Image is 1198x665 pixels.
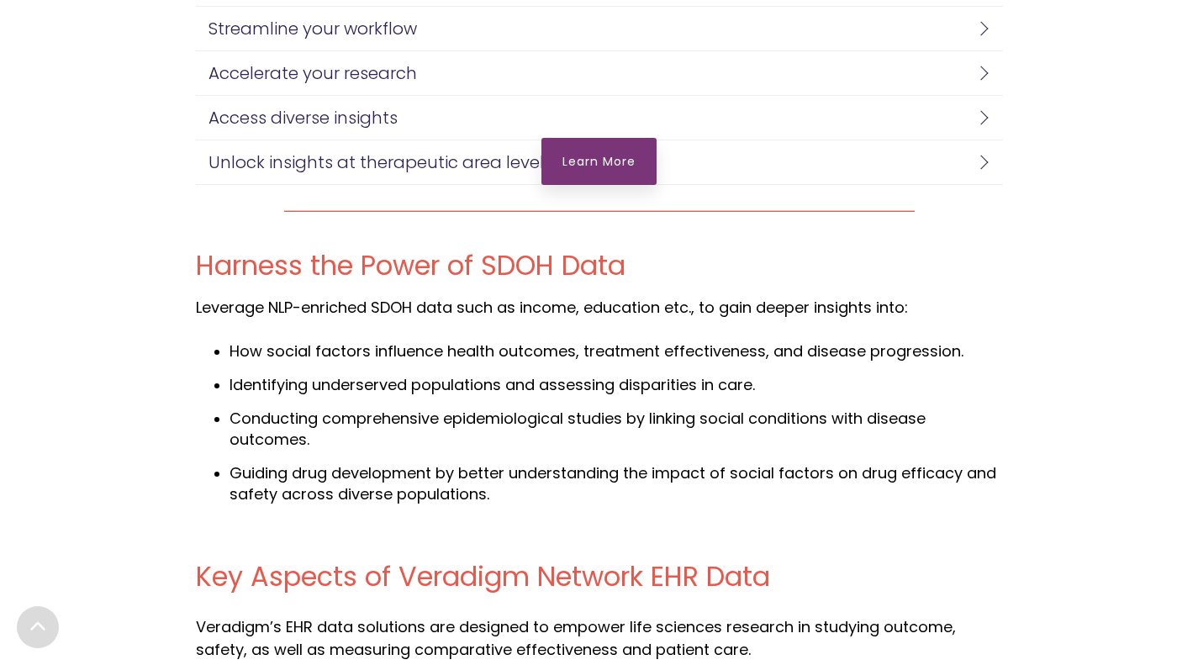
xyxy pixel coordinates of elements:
[208,108,982,127] h4: Access diverse insights
[230,340,963,362] span: How social factors influence health outcomes, treatment effectiveness, and disease progression.
[541,138,657,185] a: Learn More
[196,246,625,284] span: Harness the Power of SDOH Data
[208,19,982,38] h4: Streamline your workflow
[196,296,1003,319] p: Leverage NLP-enriched SDOH data such as income, education etc., to gain deeper insights into:
[196,616,956,660] span: Veradigm’s EHR data solutions are designed to empower life sciences research in studying outcome,...
[196,51,1003,95] a: Accelerate your research
[230,462,996,504] span: Guiding drug development by better understanding the impact of social factors on drug efficacy an...
[196,7,1003,50] a: Streamline your workflow
[230,408,926,450] span: Conducting comprehensive epidemiological studies by linking social conditions with disease outcomes.
[230,374,755,395] span: Identifying underserved populations and assessing disparities in care.
[196,96,1003,140] a: Access diverse insights
[196,557,770,595] span: Key Aspects of Veradigm Network EHR Data
[208,64,982,82] h4: Accelerate your research
[208,153,982,172] h4: Unlock insights at therapeutic area level
[875,544,1178,645] iframe: Drift Chat Widget
[196,140,1003,184] a: Unlock insights at therapeutic area level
